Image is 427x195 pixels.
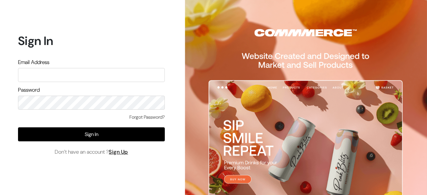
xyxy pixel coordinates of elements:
h1: Sign In [18,34,165,48]
span: Don’t have an account ? [55,148,128,156]
label: Password [18,86,40,94]
a: Forgot Password? [129,114,165,121]
button: Sign In [18,127,165,141]
label: Email Address [18,58,49,66]
a: Sign Up [109,148,128,155]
